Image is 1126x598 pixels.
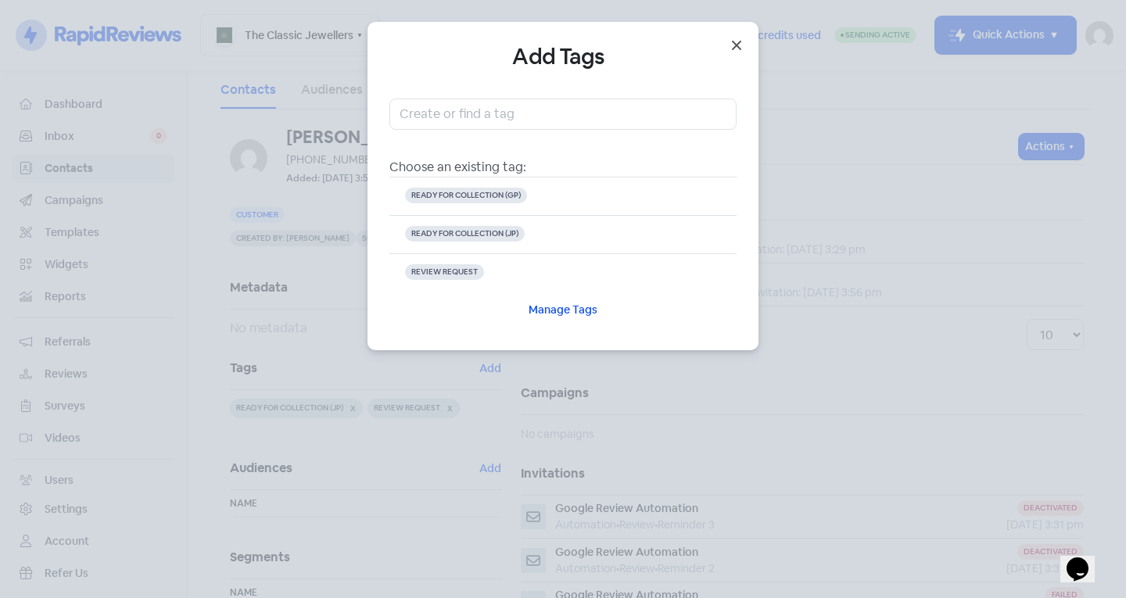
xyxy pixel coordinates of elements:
h4: Add Tags [389,44,737,70]
span: REVIEW REQUEST [405,264,484,280]
button: Manage Tags [515,292,611,328]
div: Choose an existing tag: [389,158,737,177]
iframe: chat widget [1060,535,1110,582]
button: REVIEW REQUEST [389,253,737,292]
input: Create or find a tag [389,98,737,130]
span: READY FOR COLLECTION (GP) [405,188,527,203]
span: READY FOR COLLECTION (JP) [405,226,525,242]
button: READY FOR COLLECTION (GP) [389,177,737,216]
button: READY FOR COLLECTION (JP) [389,215,737,254]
